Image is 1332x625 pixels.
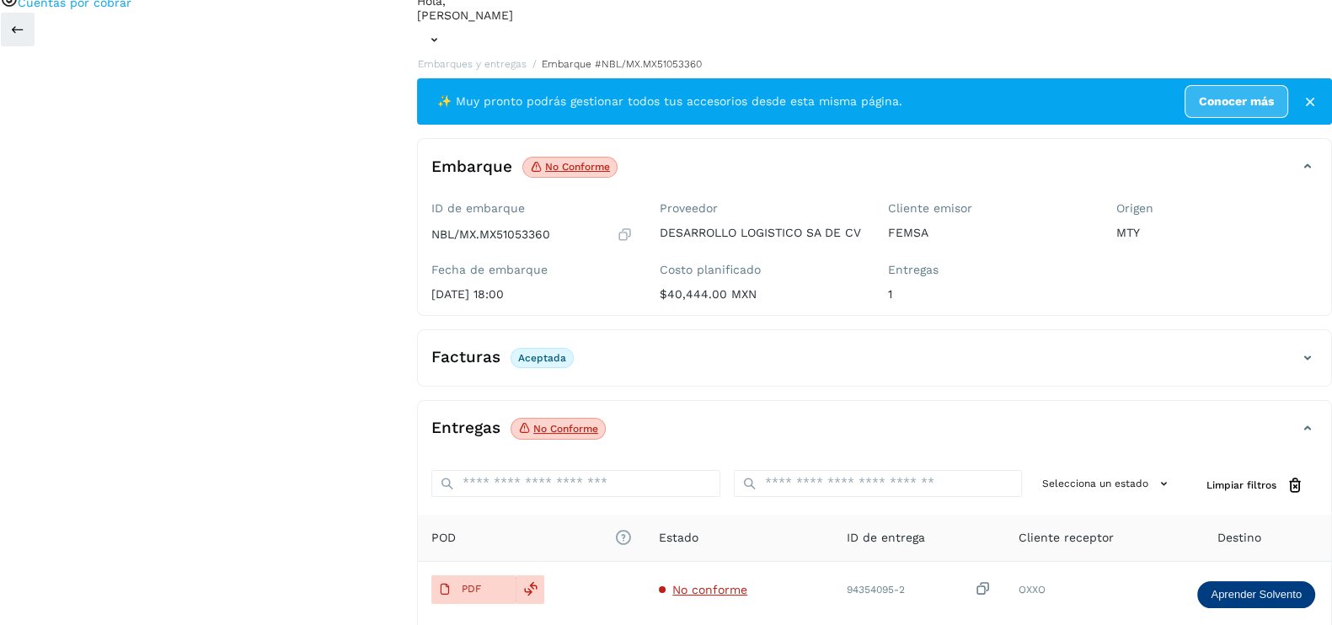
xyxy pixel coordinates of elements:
button: PDF [431,575,516,604]
span: ID de entrega [847,529,925,547]
span: No conforme [672,583,747,596]
p: No conforme [545,161,610,173]
span: POD [431,529,632,547]
label: Costo planificado [660,263,861,277]
div: 94354095-2 [847,580,991,598]
span: Cliente receptor [1019,529,1114,547]
span: Limpiar filtros [1206,478,1276,493]
p: Aceptada [518,352,566,364]
p: PDF [462,583,481,595]
button: Limpiar filtros [1193,470,1318,501]
label: Origen [1116,201,1318,216]
p: Aprender Solvento [1211,588,1302,601]
label: Entregas [888,263,1089,277]
td: CULIACAN [1204,562,1331,617]
label: ID de embarque [431,201,633,216]
div: Aprender Solvento [1197,581,1315,608]
span: Estado [659,529,698,547]
p: Sayra Ugalde [417,8,1332,23]
p: MTY [1116,226,1318,240]
div: FacturasAceptada [418,344,1331,386]
div: EntregasNo conforme [418,414,1331,457]
label: Cliente emisor [888,201,1089,216]
span: ✨ Muy pronto podrás gestionar todos tus accesorios desde esta misma página. [437,93,902,110]
label: Proveedor [660,201,861,216]
div: EmbarqueNo conforme [418,152,1331,195]
button: Selecciona un estado [1035,470,1180,498]
p: No conforme [533,423,598,435]
h4: Entregas [431,419,500,438]
span: Destino [1217,529,1261,547]
a: Embarques y entregas [418,58,527,70]
p: 1 [888,287,1089,302]
td: OXXO [1005,562,1204,617]
p: NBL/MX.MX51053360 [431,227,550,242]
p: $40,444.00 MXN [660,287,861,302]
div: Reemplazar POD [516,575,544,604]
h4: Embarque [431,158,512,177]
p: DESARROLLO LOGISTICO SA DE CV [660,226,861,240]
label: Fecha de embarque [431,263,633,277]
p: FEMSA [888,226,1089,240]
p: [DATE] 18:00 [431,287,633,302]
h4: Facturas [431,348,500,367]
span: Embarque #NBL/MX.MX51053360 [542,58,702,70]
a: Conocer más [1185,85,1288,118]
nav: breadcrumb [417,56,1332,72]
